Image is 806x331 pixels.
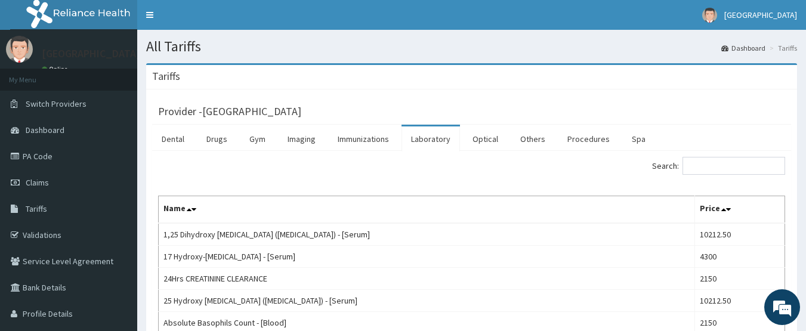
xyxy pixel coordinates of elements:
img: User Image [6,36,33,63]
a: Procedures [558,126,619,151]
span: Tariffs [26,203,47,214]
td: 1,25 Dihydroxy [MEDICAL_DATA] ([MEDICAL_DATA]) - [Serum] [159,223,695,246]
a: Laboratory [402,126,460,151]
span: Switch Providers [26,98,87,109]
p: [GEOGRAPHIC_DATA] [42,48,140,59]
a: Dental [152,126,194,151]
h3: Tariffs [152,71,180,82]
th: Name [159,196,695,224]
a: Online [42,65,70,73]
a: Others [511,126,555,151]
input: Search: [683,157,785,175]
h1: All Tariffs [146,39,797,54]
img: User Image [702,8,717,23]
a: Spa [622,126,655,151]
a: Imaging [278,126,325,151]
h3: Provider - [GEOGRAPHIC_DATA] [158,106,301,117]
a: Dashboard [721,43,765,53]
td: 10212.50 [694,223,785,246]
label: Search: [652,157,785,175]
span: Dashboard [26,125,64,135]
td: 17 Hydroxy-[MEDICAL_DATA] - [Serum] [159,246,695,268]
a: Optical [463,126,508,151]
li: Tariffs [767,43,797,53]
td: 4300 [694,246,785,268]
a: Immunizations [328,126,399,151]
span: Claims [26,177,49,188]
td: 2150 [694,268,785,290]
a: Drugs [197,126,237,151]
th: Price [694,196,785,224]
span: [GEOGRAPHIC_DATA] [724,10,797,20]
td: 10212.50 [694,290,785,312]
a: Gym [240,126,275,151]
td: 25 Hydroxy [MEDICAL_DATA] ([MEDICAL_DATA]) - [Serum] [159,290,695,312]
td: 24Hrs CREATININE CLEARANCE [159,268,695,290]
